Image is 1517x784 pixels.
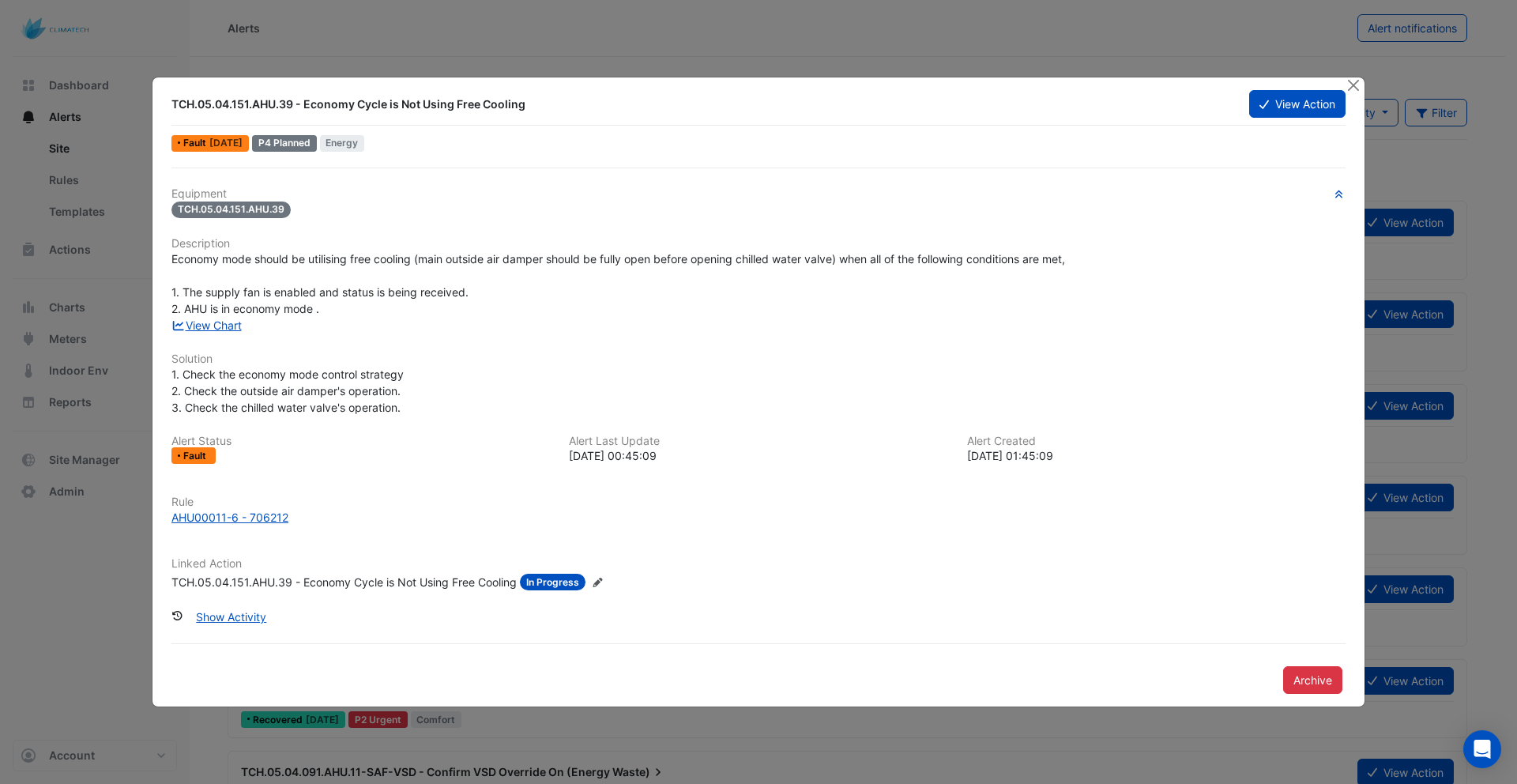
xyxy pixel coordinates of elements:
div: TCH.05.04.151.AHU.39 - Economy Cycle is Not Using Free Cooling [171,574,517,590]
h6: Rule [171,496,1346,509]
h6: Alert Created [967,435,1346,448]
div: AHU00011-6 - 706212 [171,509,288,526]
h6: Equipment [171,187,1346,201]
h6: Description [171,237,1346,251]
h6: Alert Last Update [569,435,947,448]
button: Show Activity [186,603,277,631]
h6: Linked Action [171,557,1346,571]
a: View Chart [171,318,242,332]
span: Mon 18-Nov-2024 00:45 AEDT [209,137,243,149]
button: Close [1345,77,1361,94]
span: Economy mode should be utilising free cooling (main outside air damper should be fully open befor... [171,252,1068,315]
span: Fault [183,138,209,148]
button: View Action [1249,90,1346,118]
div: TCH.05.04.151.AHU.39 - Economy Cycle is Not Using Free Cooling [171,96,1230,112]
span: In Progress [520,574,585,590]
span: TCH.05.04.151.AHU.39 [171,202,291,218]
span: 1. Check the economy mode control strategy 2. Check the outside air damper's operation. 3. Check ... [171,367,407,414]
div: [DATE] 01:45:09 [967,447,1346,464]
fa-icon: Edit Linked Action [592,577,604,589]
h6: Alert Status [171,435,550,448]
span: Energy [320,135,365,152]
a: AHU00011-6 - 706212 [171,509,1346,526]
div: [DATE] 00:45:09 [569,447,947,464]
div: P4 Planned [252,135,317,152]
span: Fault [183,451,209,461]
h6: Solution [171,352,1346,366]
button: Archive [1283,666,1342,694]
div: Open Intercom Messenger [1463,730,1501,768]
